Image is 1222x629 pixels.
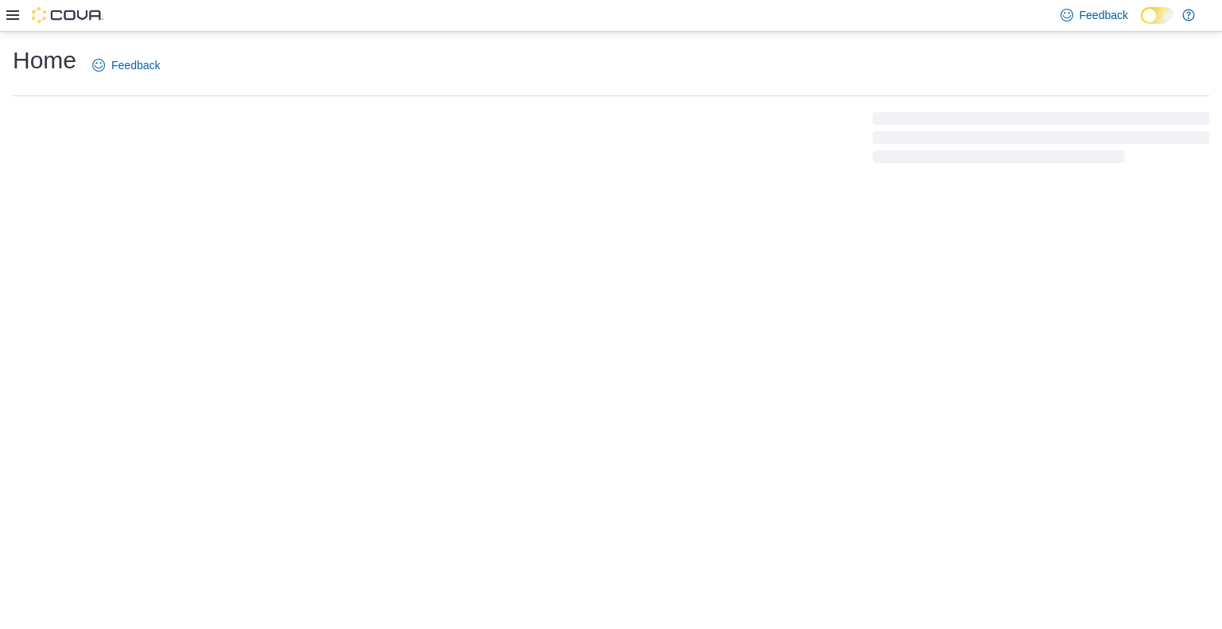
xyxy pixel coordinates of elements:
span: Dark Mode [1141,24,1142,25]
a: Feedback [86,49,166,81]
span: Feedback [1080,7,1128,23]
img: Cova [32,7,103,23]
span: Feedback [111,57,160,73]
input: Dark Mode [1141,7,1174,24]
h1: Home [13,45,76,76]
span: Loading [873,115,1209,166]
